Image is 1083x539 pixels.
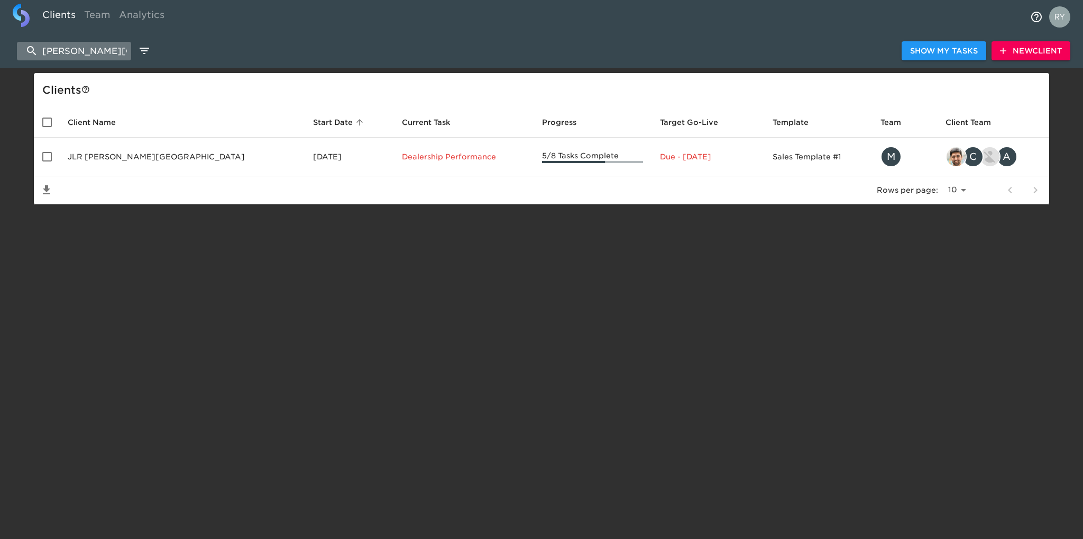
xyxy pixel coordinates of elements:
[764,138,873,176] td: Sales Template #1
[305,138,393,176] td: [DATE]
[962,146,984,167] div: C
[880,146,929,167] div: mohamed.desouky@roadster.com
[34,107,1049,204] table: enhanced table
[1049,6,1070,28] img: Profile
[947,147,966,166] img: sandeep@simplemnt.com
[1000,44,1062,58] span: New Client
[996,146,1017,167] div: A
[910,44,978,58] span: Show My Tasks
[13,4,30,27] img: logo
[135,42,153,60] button: edit
[68,116,130,129] span: Client Name
[80,4,115,30] a: Team
[542,116,590,129] span: Progress
[660,151,755,162] p: Due - [DATE]
[880,116,915,129] span: Team
[17,42,131,60] input: search
[946,146,1041,167] div: sandeep@simplemnt.com, csommerville@socalpenske.com, nikko.foster@roadster.com, afarmer@socalpens...
[34,177,59,203] button: Save List
[402,116,451,129] span: This is the next Task in this Hub that should be completed
[880,146,902,167] div: M
[980,147,999,166] img: nikko.foster@roadster.com
[660,116,732,129] span: Target Go-Live
[660,116,718,129] span: Calculated based on the start date and the duration of all Tasks contained in this Hub.
[81,85,90,94] svg: This is a list of all of your clients and clients shared with you
[42,82,1045,98] div: Client s
[992,41,1070,61] button: NewClient
[1024,4,1049,30] button: notifications
[877,185,938,195] p: Rows per page:
[773,116,822,129] span: Template
[946,116,1005,129] span: Client Team
[902,41,986,61] button: Show My Tasks
[115,4,169,30] a: Analytics
[38,4,80,30] a: Clients
[313,116,366,129] span: Start Date
[402,151,525,162] p: Dealership Performance
[402,116,464,129] span: Current Task
[534,138,652,176] td: 5/8 Tasks Complete
[942,182,970,198] select: rows per page
[59,138,305,176] td: JLR [PERSON_NAME][GEOGRAPHIC_DATA]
